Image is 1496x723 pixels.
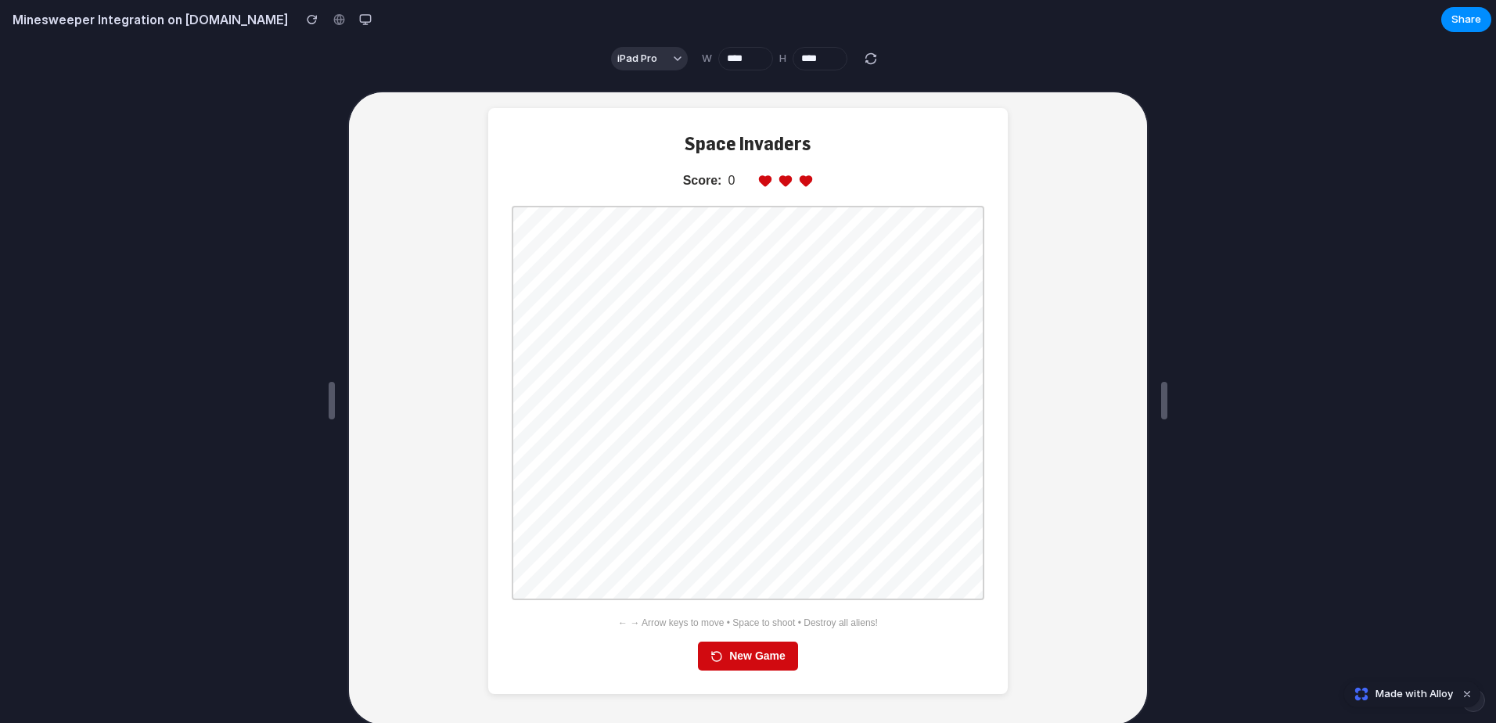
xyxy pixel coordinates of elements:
span: Made with Alloy [1376,686,1453,702]
div: ← → Arrow keys to move • Space to shoot • Destroy all aliens! [269,523,529,538]
a: Made with Alloy [1344,686,1455,702]
span: iPad Pro [617,51,657,67]
span: 0 [379,79,386,98]
button: New Game [349,549,449,578]
button: Dismiss watermark [1458,685,1476,703]
button: iPad Pro [611,47,688,70]
h2: Minesweeper Integration on [DOMAIN_NAME] [6,10,288,29]
h1: Space Invaders [336,39,462,63]
label: H [779,51,786,67]
button: Share [1441,7,1491,32]
span: Share [1451,12,1481,27]
span: Score: [334,79,373,98]
label: W [702,51,712,67]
